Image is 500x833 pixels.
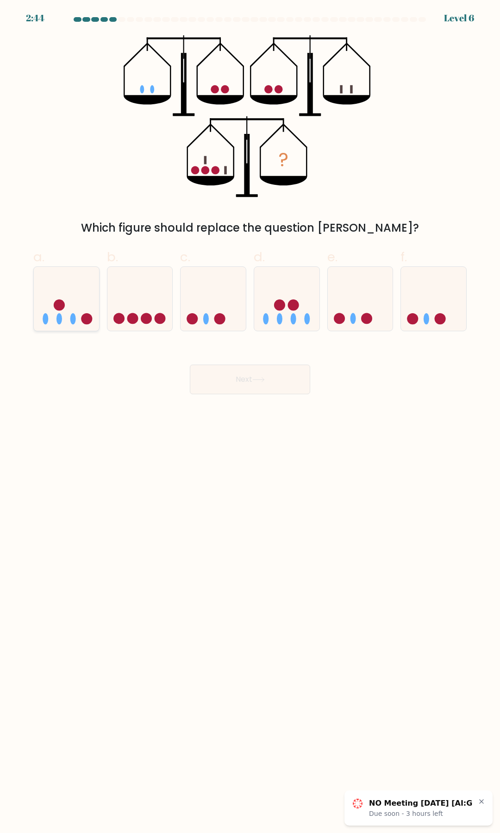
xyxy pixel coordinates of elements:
[26,11,44,25] div: 2:44
[180,248,190,266] span: c.
[39,220,461,236] div: Which figure should replace the question [PERSON_NAME]?
[327,248,337,266] span: e.
[190,365,310,394] button: Next
[444,11,474,25] div: Level 6
[254,248,265,266] span: d.
[400,248,407,266] span: f.
[278,146,288,173] tspan: ?
[107,248,118,266] span: b.
[33,248,44,266] span: a.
